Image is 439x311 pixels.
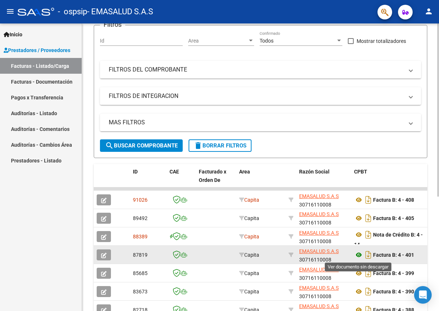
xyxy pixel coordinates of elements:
[373,215,414,221] strong: Factura B: 4 - 405
[133,270,148,276] span: 85685
[6,7,15,16] mat-icon: menu
[351,164,428,196] datatable-header-cell: CPBT
[414,286,432,304] div: Open Intercom Messenger
[105,141,114,150] mat-icon: search
[299,266,348,281] div: 30716110008
[364,286,373,297] i: Descargar documento
[299,210,348,226] div: 30716110008
[299,169,330,175] span: Razón Social
[299,230,339,236] span: EMASALUD S.A.S
[239,197,259,203] span: Capita
[296,164,351,196] datatable-header-cell: Razón Social
[170,169,179,175] span: CAE
[299,192,348,208] div: 30716110008
[100,114,421,131] mat-expansion-panel-header: MAS FILTROS
[239,234,259,239] span: Capita
[4,30,22,39] span: Inicio
[424,7,433,16] mat-icon: person
[133,234,148,239] span: 88389
[100,87,421,105] mat-expansion-panel-header: FILTROS DE INTEGRACION
[109,66,403,74] mat-panel-title: FILTROS DEL COMPROBANTE
[133,215,148,221] span: 89492
[364,212,373,224] i: Descargar documento
[100,61,421,78] mat-expansion-panel-header: FILTROS DEL COMPROBANTE
[133,197,148,203] span: 91026
[299,229,348,244] div: 30716110008
[373,289,414,294] strong: Factura B: 4 - 390
[194,141,202,150] mat-icon: delete
[87,4,153,20] span: - EMASALUD S.A.S
[239,252,259,258] span: Capita
[133,289,148,294] span: 83673
[167,164,196,196] datatable-header-cell: CAE
[199,169,226,183] span: Facturado x Orden De
[299,284,348,299] div: 30716110008
[4,46,70,54] span: Prestadores / Proveedores
[194,142,246,149] span: Borrar Filtros
[260,38,274,44] span: Todos
[354,232,423,248] strong: Nota de Crédito B: 4 - 14
[239,289,259,294] span: Capita
[58,4,87,20] span: - ospsip
[239,270,259,276] span: Capita
[299,267,339,272] span: EMASALUD S.A.S
[133,169,138,175] span: ID
[364,249,373,261] i: Descargar documento
[239,215,259,221] span: Capita
[196,164,236,196] datatable-header-cell: Facturado x Orden De
[299,248,339,254] span: EMASALUD S.A.S
[354,169,367,175] span: CPBT
[100,19,125,30] h3: Filtros
[133,252,148,258] span: 87819
[373,270,414,276] strong: Factura B: 4 - 399
[364,267,373,279] i: Descargar documento
[364,194,373,206] i: Descargar documento
[109,92,403,100] mat-panel-title: FILTROS DE INTEGRACION
[299,193,339,199] span: EMASALUD S.A.S
[299,303,339,309] span: EMASALUD S.A.S
[299,247,348,263] div: 30716110008
[364,229,373,241] i: Descargar documento
[109,118,403,127] mat-panel-title: MAS FILTROS
[236,164,286,196] datatable-header-cell: Area
[100,139,183,152] button: Buscar Comprobante
[299,285,339,291] span: EMASALUD S.A.S
[105,142,178,149] span: Buscar Comprobante
[188,38,248,44] span: Area
[189,139,252,152] button: Borrar Filtros
[373,197,414,203] strong: Factura B: 4 - 408
[239,169,250,175] span: Area
[357,37,406,45] span: Mostrar totalizadores
[299,211,339,217] span: EMASALUD S.A.S
[130,164,167,196] datatable-header-cell: ID
[373,252,414,258] strong: Factura B: 4 - 401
